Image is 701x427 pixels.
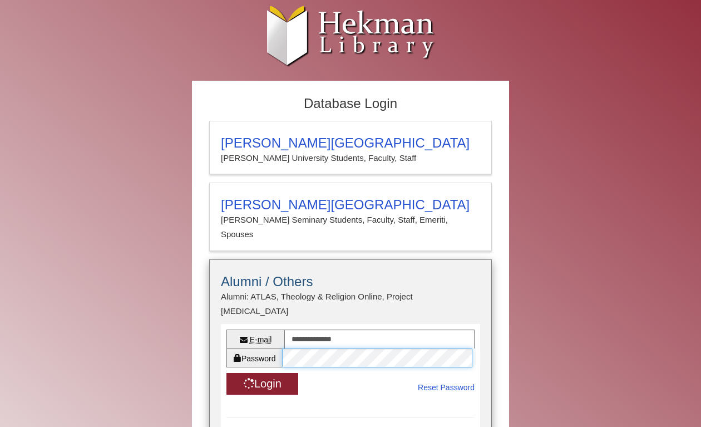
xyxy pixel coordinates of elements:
[250,335,272,344] abbr: E-mail or username
[226,349,282,367] label: Password
[221,289,480,319] p: Alumni: ATLAS, Theology & Religion Online, Project [MEDICAL_DATA]
[221,197,480,213] h3: [PERSON_NAME][GEOGRAPHIC_DATA]
[226,373,298,395] button: Login
[221,135,480,151] h3: [PERSON_NAME][GEOGRAPHIC_DATA]
[221,213,480,242] p: [PERSON_NAME] Seminary Students, Faculty, Staff, Emeriti, Spouses
[221,274,480,289] h3: Alumni / Others
[209,183,492,251] a: [PERSON_NAME][GEOGRAPHIC_DATA][PERSON_NAME] Seminary Students, Faculty, Staff, Emeriti, Spouses
[418,381,475,395] a: Reset Password
[221,151,480,165] p: [PERSON_NAME] University Students, Faculty, Staff
[221,274,480,319] summary: Alumni / OthersAlumni: ATLAS, Theology & Religion Online, Project [MEDICAL_DATA]
[204,92,497,115] h2: Database Login
[209,121,492,174] a: [PERSON_NAME][GEOGRAPHIC_DATA][PERSON_NAME] University Students, Faculty, Staff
